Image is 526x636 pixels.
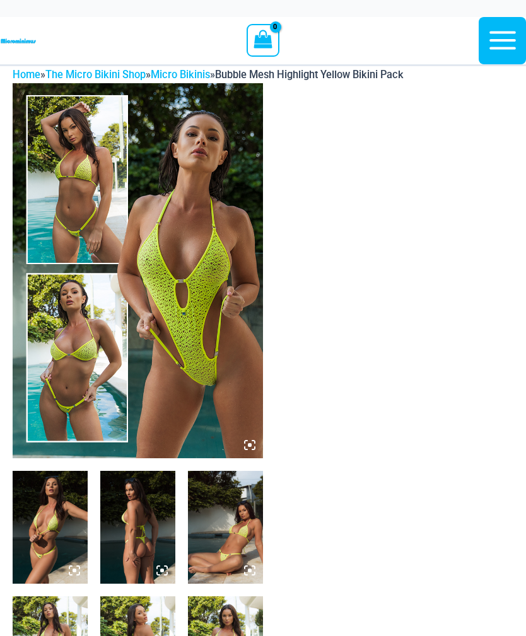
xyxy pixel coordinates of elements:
[188,471,263,583] img: Bubble Mesh Highlight Yellow 309 Tri Top 469 Thong
[13,83,263,459] img: Bubble Mesh Ultimate (3)
[45,69,146,81] a: The Micro Bikini Shop
[215,69,404,81] span: Bubble Mesh Highlight Yellow Bikini Pack
[13,69,40,81] a: Home
[151,69,210,81] a: Micro Bikinis
[13,69,404,81] span: » » »
[13,471,88,583] img: Bubble Mesh Highlight Yellow 309 Tri Top 469 Thong
[100,471,175,583] img: Bubble Mesh Highlight Yellow 309 Tri Top 469 Thong
[247,24,279,57] a: View Shopping Cart, empty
